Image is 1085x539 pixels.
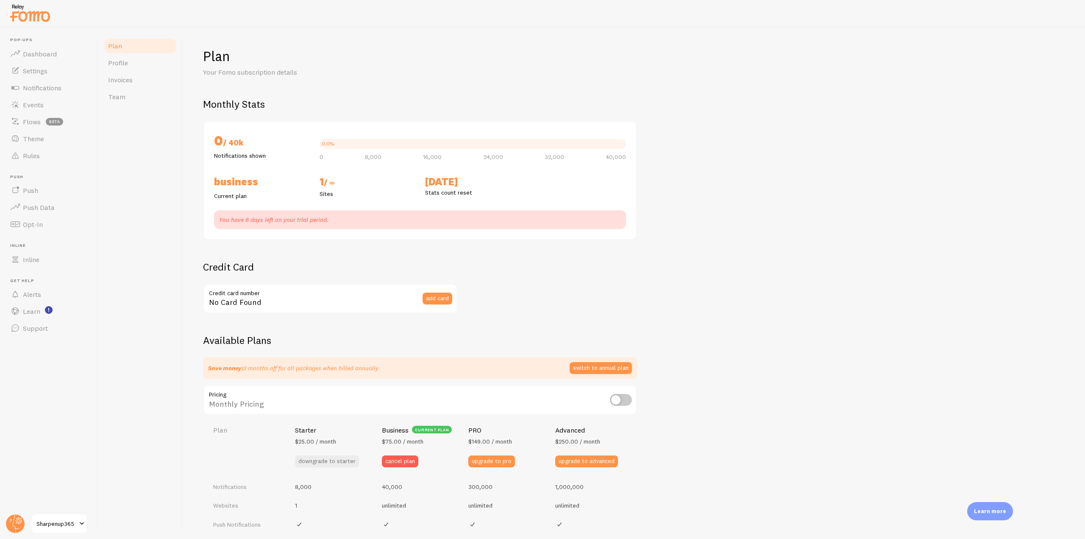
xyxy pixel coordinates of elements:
[36,519,77,529] span: Sharpenup365
[9,2,51,24] img: fomo-relay-logo-orange.svg
[295,426,316,435] h4: Starter
[10,174,92,180] span: Push
[203,260,457,274] h2: Credit Card
[320,154,323,160] span: 0
[320,175,415,190] h2: 1
[214,151,309,160] p: Notifications shown
[203,334,1065,347] h2: Available Plans
[23,134,44,143] span: Theme
[423,154,442,160] span: 16,000
[555,426,585,435] h4: Advanced
[484,154,503,160] span: 24,000
[45,306,53,314] svg: <p>Watch New Feature Tutorials!</p>
[203,47,1065,65] h1: Plan
[423,293,452,304] button: add card
[103,37,177,54] a: Plan
[5,62,92,79] a: Settings
[23,203,55,212] span: Push Data
[23,101,44,109] span: Events
[555,455,618,467] button: upgrade to advanced
[213,426,285,435] h4: Plan
[5,320,92,337] a: Support
[377,478,464,496] td: 40,000
[23,290,41,299] span: Alerts
[214,132,309,151] h2: 0
[606,154,626,160] span: 40,000
[468,438,512,445] span: $149.00 / month
[5,45,92,62] a: Dashboard
[320,190,415,198] p: Sites
[208,364,378,372] p: 2 months off for all packages when billed annually
[219,215,621,224] p: You have 6 days left on your trial period.
[23,255,39,264] span: Inline
[23,151,40,160] span: Rules
[10,278,92,284] span: Get Help
[412,426,452,433] div: current plan
[108,75,133,84] span: Invoices
[290,478,377,496] td: 8,000
[31,514,88,534] a: Sharpenup365
[203,385,637,416] div: Monthly Pricing
[382,426,409,435] h4: Business
[295,438,336,445] span: $25.00 / month
[425,175,520,188] h2: [DATE]
[108,42,122,50] span: Plan
[555,438,600,445] span: $250.00 / month
[463,478,550,496] td: 300,000
[10,243,92,249] span: Inline
[23,220,43,229] span: Opt-In
[5,113,92,130] a: Flows beta
[23,117,41,126] span: Flows
[23,324,48,332] span: Support
[103,88,177,105] a: Team
[290,496,377,515] td: 1
[203,67,406,77] p: Your Fomo subscription details
[214,192,309,200] p: Current plan
[5,251,92,268] a: Inline
[5,303,92,320] a: Learn
[10,37,92,43] span: Pop-ups
[382,455,418,467] button: cancel plan
[365,154,381,160] span: 8,000
[23,186,38,195] span: Push
[203,478,290,496] td: Notifications
[103,71,177,88] a: Invoices
[5,130,92,147] a: Theme
[203,514,290,535] td: Push Notifications
[23,67,47,75] span: Settings
[468,426,481,435] h4: PRO
[5,182,92,199] a: Push
[468,455,515,467] button: upgrade to pro
[570,362,632,374] button: switch to annual plan
[377,496,464,515] td: unlimited
[322,141,334,146] div: 0.0%
[425,188,520,197] p: Stats count reset
[974,507,1006,515] p: Learn more
[5,216,92,233] a: Opt-In
[208,364,243,372] strong: Save money:
[203,284,457,298] label: Credit card number
[550,478,637,496] td: 1,000,000
[426,295,449,301] span: add card
[108,92,125,101] span: Team
[463,496,550,515] td: unlimited
[203,98,1065,111] h2: Monthly Stats
[324,178,335,187] span: / ∞
[108,59,128,67] span: Profile
[5,286,92,303] a: Alerts
[382,438,423,445] span: $75.00 / month
[223,138,243,148] span: / 40k
[295,455,359,467] button: downgrade to starter
[203,496,290,515] td: Websites
[46,118,63,126] span: beta
[103,54,177,71] a: Profile
[5,96,92,113] a: Events
[23,84,61,92] span: Notifications
[23,307,40,316] span: Learn
[23,50,57,58] span: Dashboard
[967,502,1013,520] div: Learn more
[5,199,92,216] a: Push Data
[545,154,564,160] span: 32,000
[550,496,637,515] td: unlimited
[214,175,309,188] h2: Business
